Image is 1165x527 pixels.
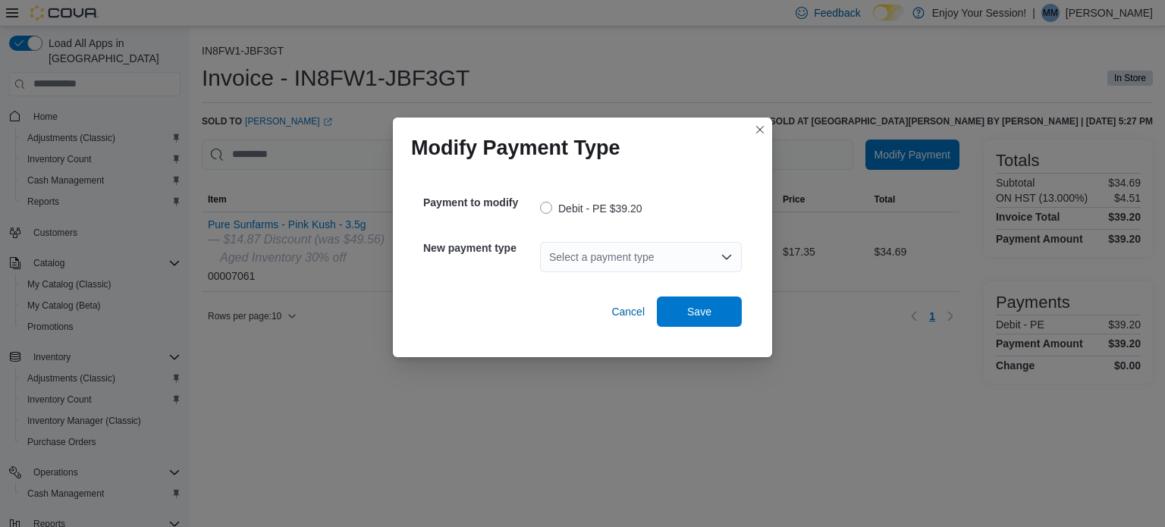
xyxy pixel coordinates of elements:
label: Debit - PE $39.20 [540,199,642,218]
span: Save [687,304,711,319]
h1: Modify Payment Type [411,136,620,160]
h5: New payment type [423,233,537,263]
h5: Payment to modify [423,187,537,218]
button: Cancel [605,296,651,327]
button: Open list of options [721,251,733,263]
input: Accessible screen reader label [549,248,551,266]
button: Closes this modal window [751,121,769,139]
button: Save [657,296,742,327]
span: Cancel [611,304,645,319]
